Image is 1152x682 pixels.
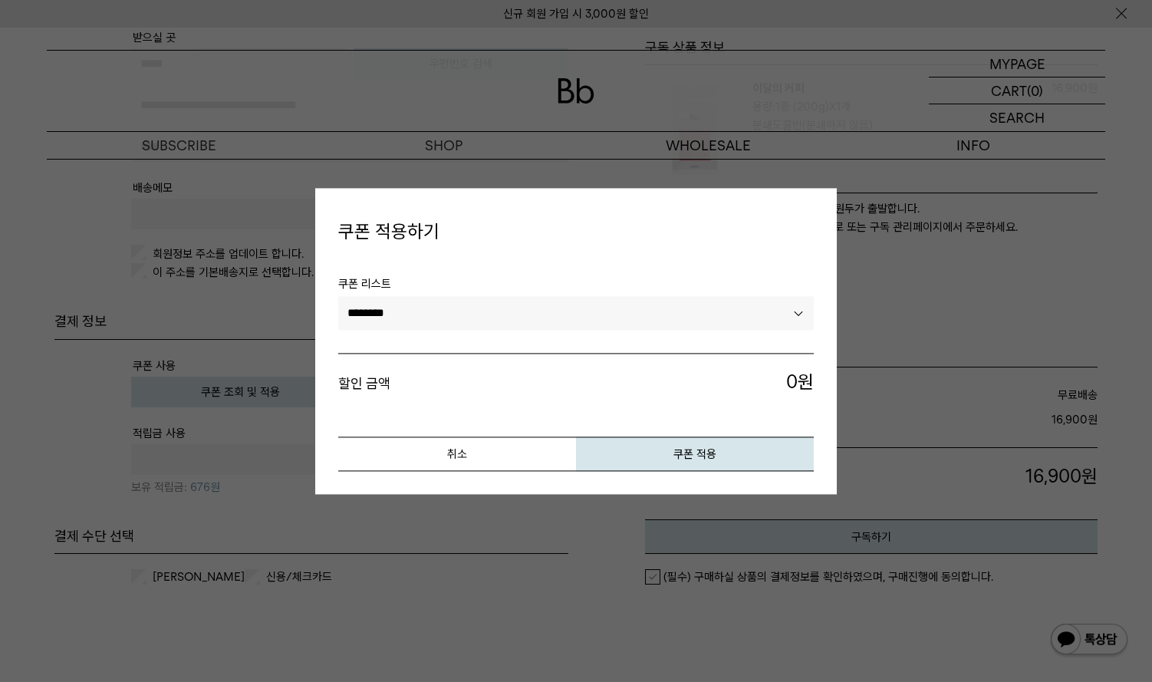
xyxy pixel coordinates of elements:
[576,369,814,398] span: 원
[338,211,814,252] h4: 쿠폰 적용하기
[786,369,798,395] span: 0
[576,437,814,471] button: 쿠폰 적용
[338,275,814,297] span: 쿠폰 리스트
[338,375,390,391] strong: 할인 금액
[338,437,576,471] button: 취소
